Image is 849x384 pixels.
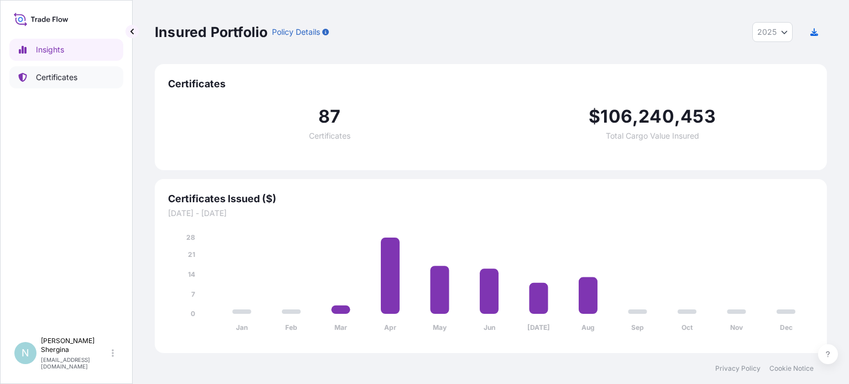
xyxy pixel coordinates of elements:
[680,108,716,125] span: 453
[752,22,793,42] button: Year Selector
[9,39,123,61] a: Insights
[674,108,680,125] span: ,
[600,108,632,125] span: 106
[757,27,777,38] span: 2025
[384,323,396,332] tspan: Apr
[433,323,447,332] tspan: May
[186,233,195,241] tspan: 28
[188,250,195,259] tspan: 21
[484,323,495,332] tspan: Jun
[272,27,320,38] p: Policy Details
[41,336,109,354] p: [PERSON_NAME] Shergina
[581,323,595,332] tspan: Aug
[191,290,195,298] tspan: 7
[780,323,793,332] tspan: Dec
[168,77,814,91] span: Certificates
[715,364,761,373] a: Privacy Policy
[730,323,743,332] tspan: Nov
[36,72,77,83] p: Certificates
[36,44,64,55] p: Insights
[41,356,109,370] p: [EMAIL_ADDRESS][DOMAIN_NAME]
[632,108,638,125] span: ,
[589,108,600,125] span: $
[168,208,814,219] span: [DATE] - [DATE]
[191,309,195,318] tspan: 0
[309,132,350,140] span: Certificates
[638,108,674,125] span: 240
[236,323,248,332] tspan: Jan
[527,323,550,332] tspan: [DATE]
[9,66,123,88] a: Certificates
[22,348,29,359] span: N
[682,323,693,332] tspan: Oct
[168,192,814,206] span: Certificates Issued ($)
[606,132,699,140] span: Total Cargo Value Insured
[631,323,644,332] tspan: Sep
[285,323,297,332] tspan: Feb
[318,108,340,125] span: 87
[188,270,195,278] tspan: 14
[334,323,347,332] tspan: Mar
[769,364,814,373] a: Cookie Notice
[155,23,268,41] p: Insured Portfolio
